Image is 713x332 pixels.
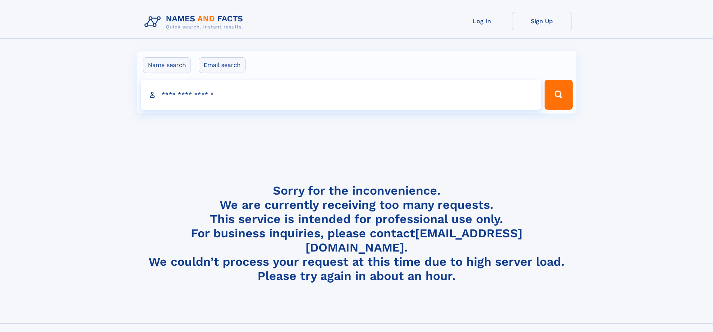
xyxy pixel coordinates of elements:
[141,183,572,283] h4: Sorry for the inconvenience. We are currently receiving too many requests. This service is intend...
[143,57,191,73] label: Name search
[452,12,512,30] a: Log In
[305,226,522,255] a: [EMAIL_ADDRESS][DOMAIN_NAME]
[141,12,249,32] img: Logo Names and Facts
[199,57,246,73] label: Email search
[141,80,542,110] input: search input
[512,12,572,30] a: Sign Up
[545,80,572,110] button: Search Button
